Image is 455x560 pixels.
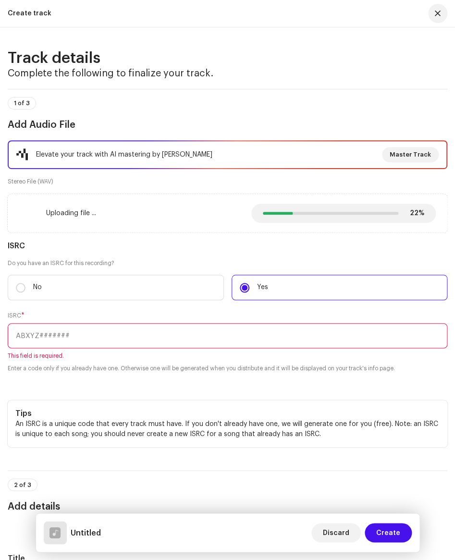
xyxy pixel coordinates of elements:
[8,499,447,514] h3: Add details
[406,209,424,217] span: 22%
[8,259,447,267] label: Do you have an ISRC for this recording?
[8,352,447,360] span: This field is required.
[376,523,400,542] span: Create
[323,523,349,542] span: Discard
[8,312,25,319] label: ISRC
[8,66,447,81] h3: Complete the following to finalize your track.
[46,209,96,217] span: Uploading file ...
[14,100,30,106] span: 1 of 3
[257,282,268,292] p: Yes
[8,50,447,66] h2: Track details
[8,117,447,133] h3: Add Audio File
[390,145,431,164] span: Master Track
[8,179,53,184] small: Stereo File (WAV)
[8,10,51,17] div: Create track
[33,282,42,292] p: No
[36,149,212,160] div: Elevate your track with AI mastering by [PERSON_NAME]
[15,408,440,419] h5: Tips
[14,482,31,487] span: 2 of 3
[15,419,440,439] p: An ISRC is a unique code that every track must have. If you don't already have one, we will gener...
[8,240,447,252] h5: ISRC
[8,323,447,348] input: ABXYZ#######
[8,364,395,373] small: Enter a code only if you already have one. Otherwise one will be generated when you distribute an...
[382,147,439,162] button: Master Track
[311,523,361,542] button: Discard
[71,527,101,538] h5: Untitled
[365,523,412,542] button: Create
